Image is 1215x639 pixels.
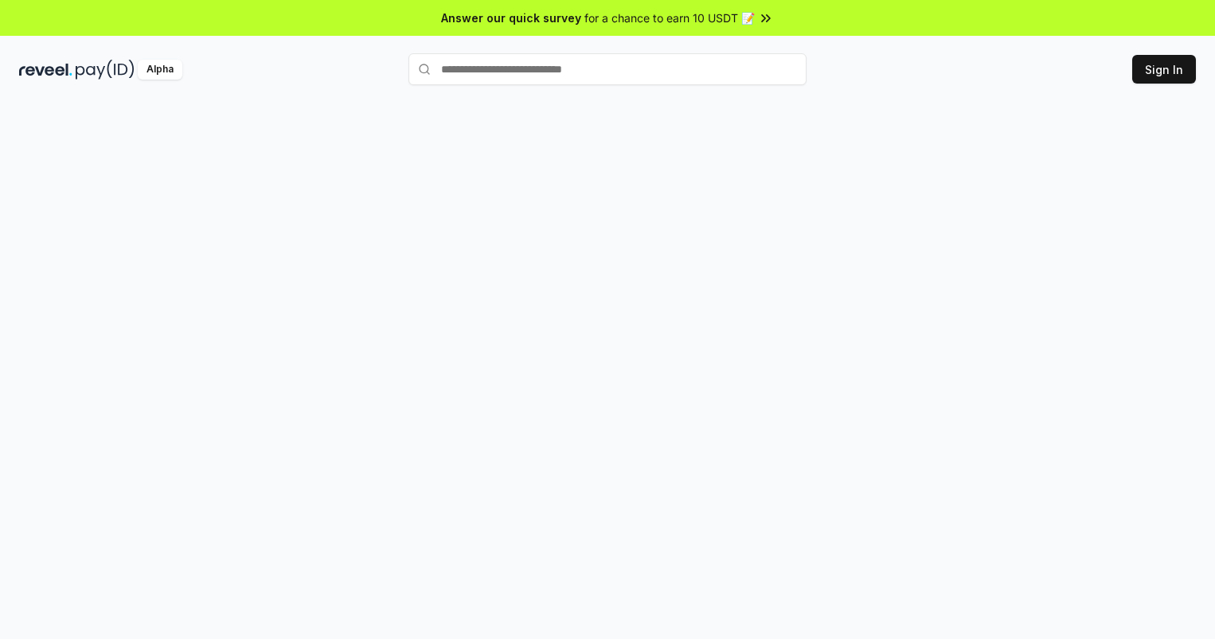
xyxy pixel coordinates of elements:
img: reveel_dark [19,60,72,80]
button: Sign In [1132,55,1196,84]
span: Answer our quick survey [441,10,581,26]
span: for a chance to earn 10 USDT 📝 [584,10,755,26]
div: Alpha [138,60,182,80]
img: pay_id [76,60,135,80]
